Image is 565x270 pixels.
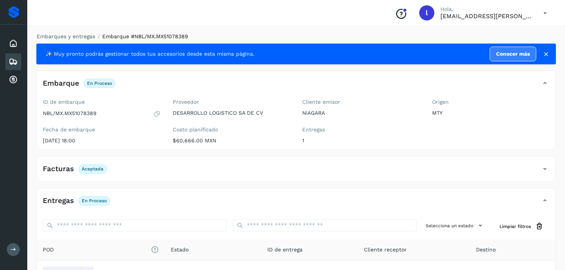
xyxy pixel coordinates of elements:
[440,6,531,12] p: Hola,
[423,219,487,232] button: Selecciona un estado
[499,223,531,230] span: Limpiar filtros
[5,35,21,52] div: Inicio
[43,246,159,254] span: POD
[43,79,79,88] h4: Embarque
[173,99,290,105] label: Proveedor
[37,162,556,181] div: FacturasAceptada
[82,166,103,172] p: Aceptada
[36,33,556,41] nav: breadcrumb
[5,53,21,70] div: Embarques
[82,198,107,203] p: En proceso
[490,47,536,61] a: Conocer más
[440,12,531,20] p: lauraamalia.castillo@xpertal.com
[173,137,290,144] p: $60,666.00 MXN
[173,110,290,116] p: DESARROLLO LOGISTICO SA DE CV
[267,246,303,254] span: ID de entrega
[476,246,496,254] span: Destino
[5,72,21,88] div: Cuentas por cobrar
[37,77,556,96] div: EmbarqueEn proceso
[43,197,74,205] h4: Entregas
[43,137,161,144] p: [DATE] 18:00
[43,99,161,105] label: ID de embarque
[302,126,420,133] label: Entregas
[45,50,254,58] span: ✨ Muy pronto podrás gestionar todos tus accesorios desde esta misma página.
[43,110,97,117] p: NBL/MX.MX51078389
[364,246,407,254] span: Cliente receptor
[37,33,95,39] a: Embarques y entregas
[432,110,550,116] p: MTY
[302,137,420,144] p: 1
[493,219,549,233] button: Limpiar filtros
[302,110,420,116] p: NIAGARA
[43,126,161,133] label: Fecha de embarque
[37,194,556,213] div: EntregasEn proceso
[302,99,420,105] label: Cliente emisor
[43,165,74,173] h4: Facturas
[432,99,550,105] label: Origen
[171,246,189,254] span: Estado
[87,81,112,86] p: En proceso
[173,126,290,133] label: Costo planificado
[102,33,188,39] span: Embarque #NBL/MX.MX51078389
